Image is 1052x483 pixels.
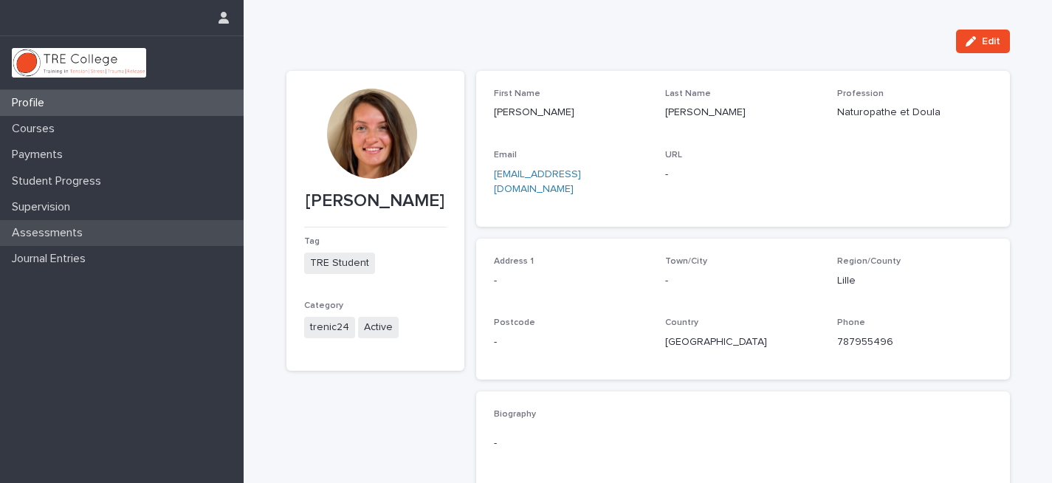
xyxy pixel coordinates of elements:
[665,105,819,120] p: [PERSON_NAME]
[837,89,884,98] span: Profession
[956,30,1010,53] button: Edit
[665,257,707,266] span: Town/City
[304,191,447,212] p: [PERSON_NAME]
[494,169,581,195] a: [EMAIL_ADDRESS][DOMAIN_NAME]
[494,436,992,451] p: -
[6,200,82,214] p: Supervision
[304,237,320,246] span: Tag
[837,105,991,120] p: Naturopathe et Doula
[6,148,75,162] p: Payments
[665,273,819,289] p: -
[304,301,343,310] span: Category
[6,174,113,188] p: Student Progress
[494,89,540,98] span: First Name
[665,167,819,182] p: -
[494,410,536,419] span: Biography
[665,89,711,98] span: Last Name
[494,257,534,266] span: Address 1
[837,337,893,347] a: 787955496
[6,226,94,240] p: Assessments
[837,273,991,289] p: Lille
[837,318,865,327] span: Phone
[304,317,355,338] span: trenic24
[665,151,682,160] span: URL
[665,318,698,327] span: Country
[494,273,648,289] p: -
[837,257,901,266] span: Region/County
[6,122,66,136] p: Courses
[494,105,648,120] p: [PERSON_NAME]
[665,335,819,350] p: [GEOGRAPHIC_DATA]
[304,253,375,274] span: TRE Student
[6,96,56,110] p: Profile
[982,36,1000,47] span: Edit
[12,48,146,78] img: L01RLPSrRaOWR30Oqb5K
[358,317,399,338] span: Active
[6,252,97,266] p: Journal Entries
[494,335,648,350] p: -
[494,151,517,160] span: Email
[494,318,535,327] span: Postcode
